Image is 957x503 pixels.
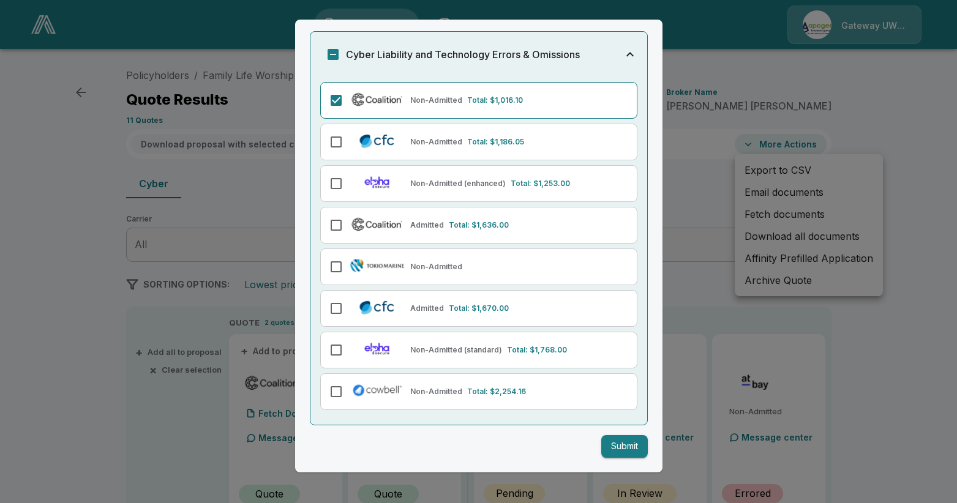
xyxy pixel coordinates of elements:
button: Submit [601,435,648,458]
p: Non-Admitted [410,386,462,397]
div: CFC Cyber (Non-Admitted)Non-AdmittedTotal: $1,186.05 [320,124,637,160]
img: Coalition (Non-Admitted) [349,91,405,108]
p: Total: $1,636.00 [449,220,509,231]
img: CFC (Admitted) [349,299,405,316]
h6: Cyber Liability and Technology Errors & Omissions [346,46,580,63]
div: CFC (Admitted)AdmittedTotal: $1,670.00 [320,290,637,327]
img: Tokio Marine TMHCC (Non-Admitted) [349,257,405,274]
div: Coalition (Admitted)AdmittedTotal: $1,636.00 [320,207,637,244]
p: Total: $1,768.00 [507,345,567,356]
div: Coalition (Non-Admitted)Non-AdmittedTotal: $1,016.10 [320,82,637,119]
p: Non-Admitted (standard) [410,345,502,356]
img: Coalition (Admitted) [349,215,405,233]
img: Cowbell (Non-Admitted) [349,382,405,399]
img: Elpha (Non-Admitted) Standard [349,340,405,357]
p: Total: $2,254.16 [467,386,526,397]
button: Cyber Liability and Technology Errors & Omissions [310,32,647,77]
p: Total: $1,253.00 [511,178,570,189]
img: Elpha (Non-Admitted) Enhanced [349,174,405,191]
p: Total: $1,186.05 [467,136,524,147]
p: Admitted [410,220,444,231]
p: Non-Admitted [410,136,462,147]
div: Tokio Marine TMHCC (Non-Admitted)Non-Admitted [320,248,637,285]
p: Admitted [410,303,444,314]
p: Non-Admitted (enhanced) [410,178,506,189]
p: Total: $1,670.00 [449,303,509,314]
p: Non-Admitted [410,95,462,106]
div: Cowbell (Non-Admitted)Non-AdmittedTotal: $2,254.16 [320,373,637,410]
img: CFC Cyber (Non-Admitted) [349,132,405,149]
div: Elpha (Non-Admitted) EnhancedNon-Admitted (enhanced)Total: $1,253.00 [320,165,637,202]
p: Total: $1,016.10 [467,95,523,106]
div: Elpha (Non-Admitted) StandardNon-Admitted (standard)Total: $1,768.00 [320,332,637,368]
p: Non-Admitted [410,261,462,272]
